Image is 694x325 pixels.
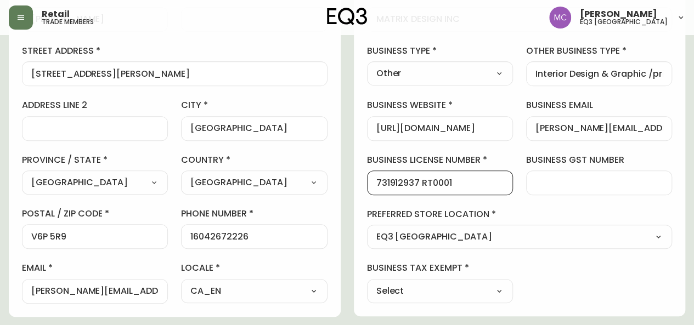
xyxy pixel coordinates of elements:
[22,154,168,166] label: province / state
[327,8,368,25] img: logo
[181,154,327,166] label: country
[526,154,672,166] label: business gst number
[181,262,327,274] label: locale
[526,99,672,111] label: business email
[22,45,328,57] label: street address
[580,10,657,19] span: [PERSON_NAME]
[42,19,94,25] h5: trade members
[549,7,571,28] img: 6dbdb61c5655a9a555815750a11666cc
[367,262,513,274] label: business tax exempt
[22,208,168,220] label: postal / zip code
[376,123,504,134] input: https://www.designshop.com
[580,19,668,25] h5: eq3 [GEOGRAPHIC_DATA]
[367,208,673,220] label: preferred store location
[181,208,327,220] label: phone number
[181,99,327,111] label: city
[42,10,70,19] span: Retail
[367,45,513,57] label: business type
[367,154,513,166] label: business license number
[526,45,672,57] label: other business type
[22,262,168,274] label: email
[22,99,168,111] label: address line 2
[367,99,513,111] label: business website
